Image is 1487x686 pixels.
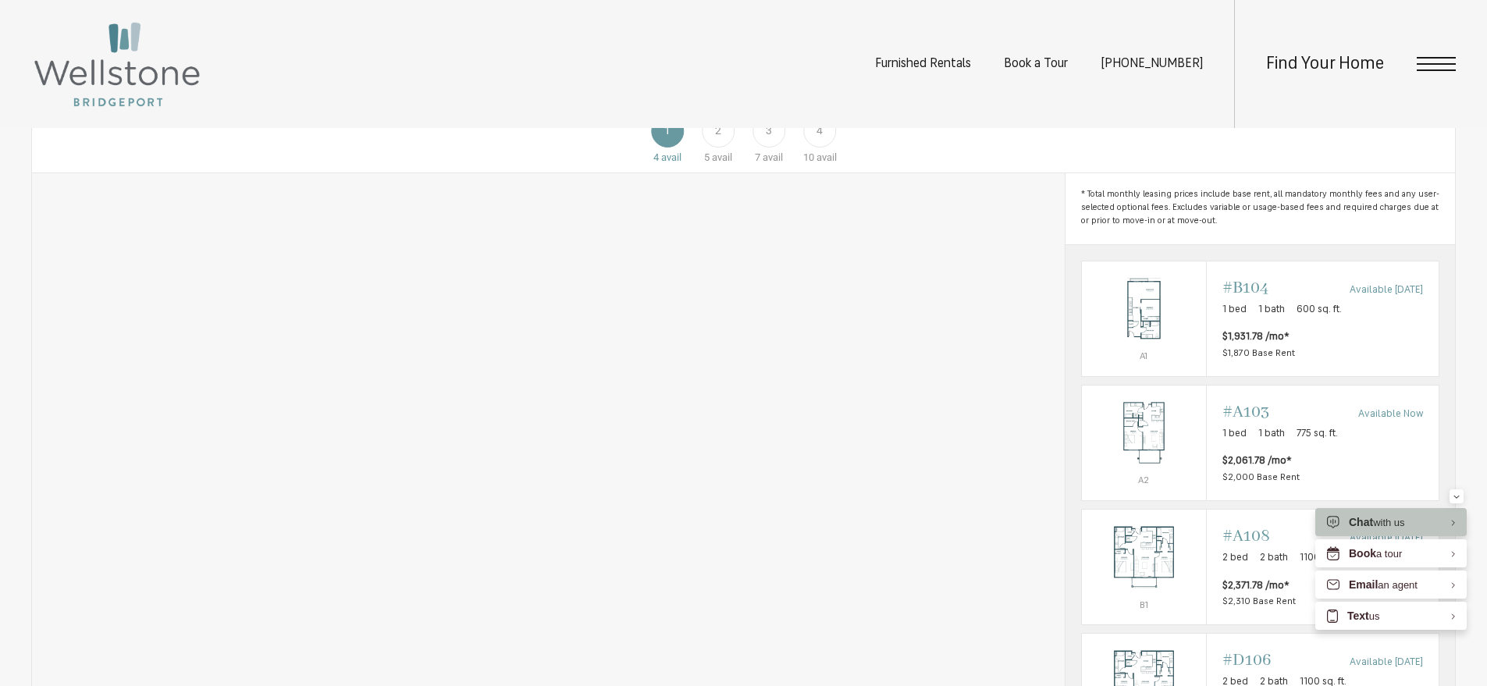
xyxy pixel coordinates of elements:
span: $2,310 Base Rent [1222,597,1296,606]
a: View #A108 [1081,509,1439,625]
img: #A108 - 2 bedroom floorplan layout with 2 bathrooms and 1100 square feet [1082,518,1206,596]
span: 1 bath [1258,302,1285,318]
a: Book a Tour [1004,58,1068,70]
img: #B104 - 1 bedroom floorplan layout with 1 bathroom and 600 square feet [1082,270,1206,348]
span: #D106 [1222,649,1272,671]
a: View #B104 [1081,261,1439,377]
span: * Total monthly leasing prices include base rent, all mandatory monthly fees and any user-selecte... [1081,189,1439,228]
span: #A108 [1222,525,1270,547]
span: $1,870 Base Rent [1222,349,1295,358]
span: 600 sq. ft. [1297,302,1342,318]
span: 10 [803,151,814,163]
img: #A103 - 1 bedroom floorplan layout with 1 bathroom and 775 square feet [1082,394,1206,472]
a: Floor 3 [743,96,794,165]
span: Available [DATE] [1350,283,1423,298]
span: 1 bath [1258,426,1285,442]
a: View #A103 [1081,385,1439,501]
button: Open Menu [1417,57,1456,71]
span: 7 [755,151,760,163]
span: 1 bed [1222,426,1247,442]
span: 2 [715,123,721,139]
span: 2 bath [1260,550,1288,566]
span: #A103 [1222,401,1269,423]
span: $1,931.78 /mo* [1222,329,1290,345]
span: #B104 [1222,277,1268,299]
span: 5 [704,151,710,163]
span: Available Now [1358,407,1423,422]
span: avail [763,151,783,163]
span: $2,371.78 /mo* [1222,578,1290,594]
span: A1 [1140,352,1147,361]
span: B1 [1140,601,1148,610]
a: Call us at (253) 400-3144 [1101,58,1203,70]
span: 1 bed [1222,302,1247,318]
span: avail [712,151,732,163]
span: 1100 sq. ft. [1300,550,1346,566]
a: Furnished Rentals [875,58,971,70]
span: 2 bed [1222,550,1248,566]
span: $2,000 Base Rent [1222,473,1300,482]
a: Find Your Home [1266,55,1384,73]
img: Wellstone [31,20,203,109]
span: [PHONE_NUMBER] [1101,58,1203,70]
span: avail [816,151,837,163]
span: $2,061.78 /mo* [1222,453,1292,469]
span: 775 sq. ft. [1297,426,1338,442]
span: Available [DATE] [1350,655,1423,670]
span: 3 [766,123,772,139]
a: Floor 4 [795,96,845,165]
span: A2 [1138,476,1149,485]
span: 4 [816,123,823,139]
a: Floor 2 [692,96,743,165]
